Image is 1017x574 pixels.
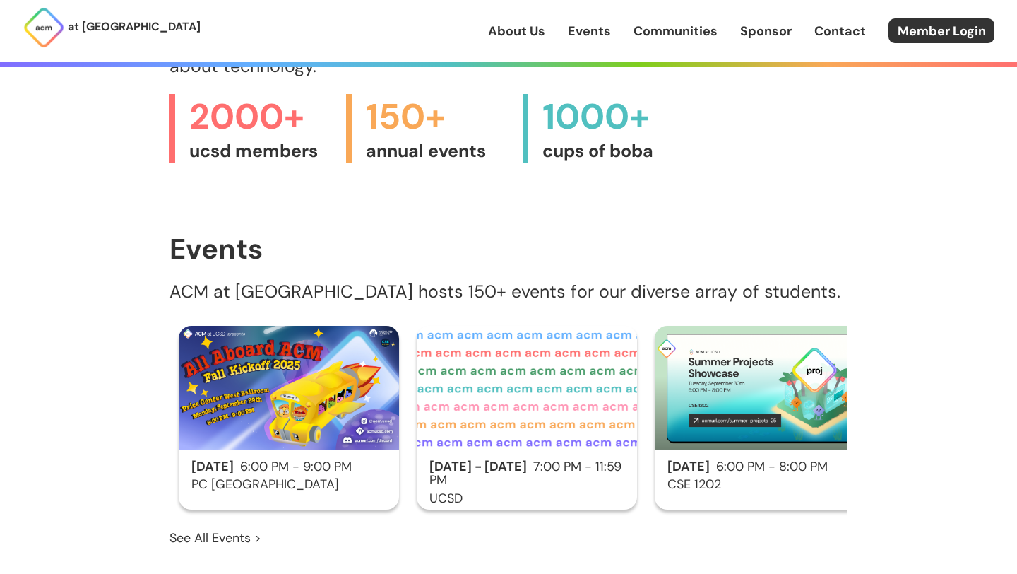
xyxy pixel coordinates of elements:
[23,6,201,49] a: at [GEOGRAPHIC_DATA]
[179,460,399,474] h2: 6:00 PM - 9:00 PM
[189,140,332,163] span: ucsd members
[169,233,847,264] h1: Events
[179,478,399,492] h3: PC [GEOGRAPHIC_DATA]
[417,326,637,450] img: ACM Fall 2025 Census
[417,492,637,506] h3: UCSD
[366,94,509,140] span: 150+
[23,6,65,49] img: ACM Logo
[655,326,875,450] img: Summer Projects Showcase
[568,22,611,40] a: Events
[179,326,399,450] img: Fall Kickoff
[429,458,527,475] span: [DATE] - [DATE]
[169,39,847,76] p: ACM at [GEOGRAPHIC_DATA] is an inclusive community of students passionate about technology.
[189,94,332,140] span: 2000+
[169,283,847,301] p: ACM at [GEOGRAPHIC_DATA] hosts 150+ events for our diverse array of students.
[634,22,718,40] a: Communities
[542,140,685,163] span: cups of boba
[888,18,994,43] a: Member Login
[655,460,875,474] h2: 6:00 PM - 8:00 PM
[191,458,234,475] span: [DATE]
[655,478,875,492] h3: CSE 1202
[667,458,710,475] span: [DATE]
[488,22,545,40] a: About Us
[542,94,685,140] span: 1000+
[68,18,201,36] p: at [GEOGRAPHIC_DATA]
[366,140,509,163] span: annual events
[814,22,866,40] a: Contact
[417,460,637,488] h2: 7:00 PM - 11:59 PM
[169,529,261,547] a: See All Events >
[740,22,792,40] a: Sponsor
